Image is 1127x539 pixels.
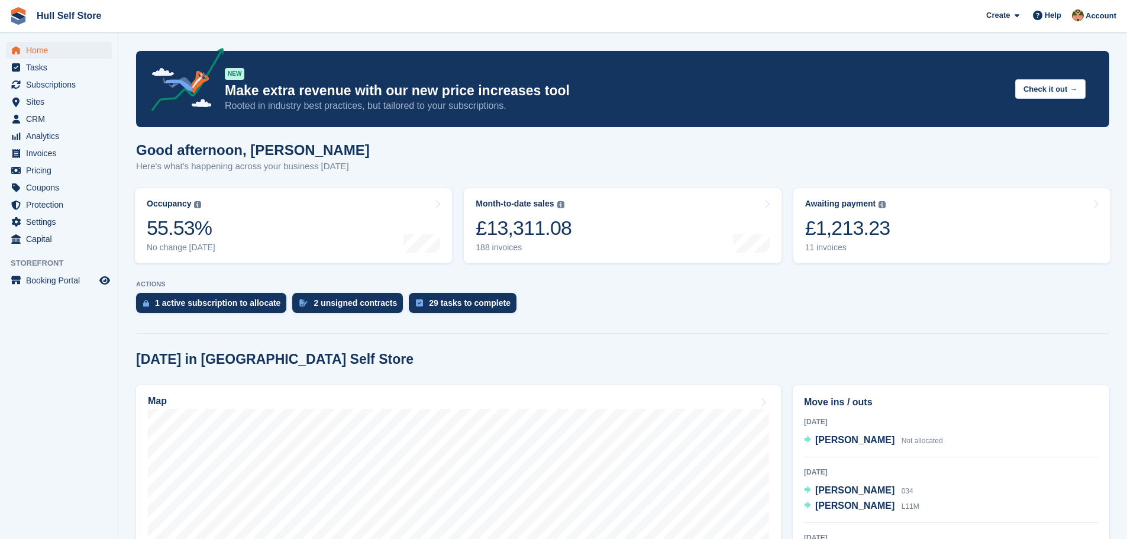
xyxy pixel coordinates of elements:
img: task-75834270c22a3079a89374b754ae025e5fb1db73e45f91037f5363f120a921f8.svg [416,299,423,306]
p: Rooted in industry best practices, but tailored to your subscriptions. [225,99,1006,112]
a: menu [6,128,112,144]
h1: Good afternoon, [PERSON_NAME] [136,142,370,158]
span: Storefront [11,257,118,269]
div: Month-to-date sales [476,199,554,209]
span: Help [1045,9,1061,21]
div: 55.53% [147,216,215,240]
div: No change [DATE] [147,243,215,253]
span: Analytics [26,128,97,144]
div: 1 active subscription to allocate [155,298,280,308]
span: Sites [26,93,97,110]
a: menu [6,214,112,230]
a: Preview store [98,273,112,288]
span: Home [26,42,97,59]
a: Month-to-date sales £13,311.08 188 invoices [464,188,781,263]
span: CRM [26,111,97,127]
span: 034 [902,487,913,495]
button: Check it out → [1015,79,1086,99]
a: menu [6,272,112,289]
a: Hull Self Store [32,6,106,25]
a: menu [6,179,112,196]
img: Andy [1072,9,1084,21]
div: NEW [225,68,244,80]
div: [DATE] [804,467,1098,477]
img: icon-info-grey-7440780725fd019a000dd9b08b2336e03edf1995a4989e88bcd33f0948082b44.svg [194,201,201,208]
span: [PERSON_NAME] [815,485,895,495]
a: menu [6,231,112,247]
a: menu [6,145,112,162]
span: Settings [26,214,97,230]
div: [DATE] [804,417,1098,427]
div: Awaiting payment [805,199,876,209]
div: Occupancy [147,199,191,209]
div: £13,311.08 [476,216,571,240]
a: Awaiting payment £1,213.23 11 invoices [793,188,1110,263]
div: £1,213.23 [805,216,890,240]
a: [PERSON_NAME] Not allocated [804,433,943,448]
a: [PERSON_NAME] L11M [804,499,919,514]
span: Subscriptions [26,76,97,93]
span: Tasks [26,59,97,76]
p: Make extra revenue with our new price increases tool [225,82,1006,99]
span: [PERSON_NAME] [815,435,895,445]
a: menu [6,93,112,110]
a: [PERSON_NAME] 034 [804,483,913,499]
span: Invoices [26,145,97,162]
a: Occupancy 55.53% No change [DATE] [135,188,452,263]
img: active_subscription_to_allocate_icon-d502201f5373d7db506a760aba3b589e785aa758c864c3986d89f69b8ff3... [143,299,149,307]
span: Pricing [26,162,97,179]
div: 188 invoices [476,243,571,253]
a: menu [6,76,112,93]
p: ACTIONS [136,280,1109,288]
a: 2 unsigned contracts [292,293,409,319]
h2: Map [148,396,167,406]
span: [PERSON_NAME] [815,501,895,511]
div: 11 invoices [805,243,890,253]
div: 2 unsigned contracts [314,298,397,308]
img: price-adjustments-announcement-icon-8257ccfd72463d97f412b2fc003d46551f7dbcb40ab6d574587a9cd5c0d94... [141,48,224,115]
span: Not allocated [902,437,943,445]
p: Here's what's happening across your business [DATE] [136,160,370,173]
img: contract_signature_icon-13c848040528278c33f63329250d36e43548de30e8caae1d1a13099fd9432cc5.svg [299,299,308,306]
a: menu [6,111,112,127]
span: Coupons [26,179,97,196]
a: menu [6,196,112,213]
img: stora-icon-8386f47178a22dfd0bd8f6a31ec36ba5ce8667c1dd55bd0f319d3a0aa187defe.svg [9,7,27,25]
a: menu [6,162,112,179]
img: icon-info-grey-7440780725fd019a000dd9b08b2336e03edf1995a4989e88bcd33f0948082b44.svg [879,201,886,208]
span: Account [1086,10,1116,22]
div: 29 tasks to complete [429,298,511,308]
h2: Move ins / outs [804,395,1098,409]
span: Booking Portal [26,272,97,289]
a: menu [6,42,112,59]
a: menu [6,59,112,76]
span: L11M [902,502,919,511]
a: 1 active subscription to allocate [136,293,292,319]
h2: [DATE] in [GEOGRAPHIC_DATA] Self Store [136,351,414,367]
a: 29 tasks to complete [409,293,522,319]
span: Capital [26,231,97,247]
span: Create [986,9,1010,21]
img: icon-info-grey-7440780725fd019a000dd9b08b2336e03edf1995a4989e88bcd33f0948082b44.svg [557,201,564,208]
span: Protection [26,196,97,213]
